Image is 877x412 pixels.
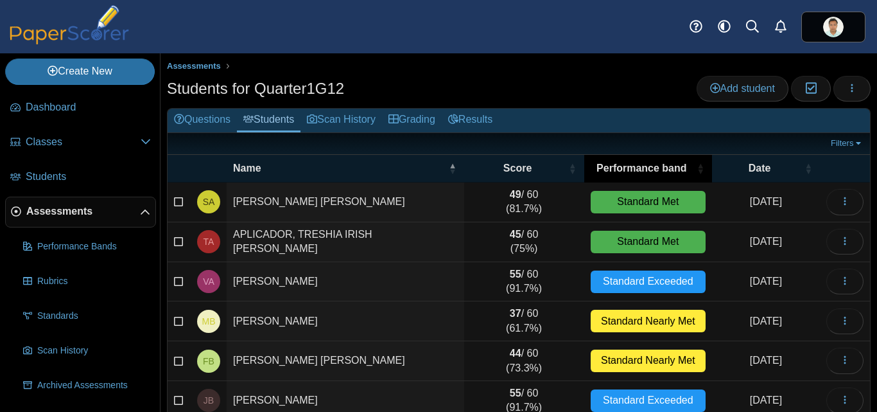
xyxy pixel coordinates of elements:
time: Aug 26, 2025 at 10:24 AM [750,355,782,366]
a: Assessments [5,197,156,228]
span: Name : Activate to invert sorting [449,155,456,182]
b: 37 [510,308,521,319]
a: Create New [5,58,155,84]
a: Rubrics [18,266,156,297]
img: PaperScorer [5,5,134,44]
a: Results [442,109,499,132]
a: PaperScorer [5,35,134,46]
span: Add student [710,83,775,94]
span: TRESHIA IRISH MAE C. APLICADOR [204,237,214,246]
td: [PERSON_NAME] [227,262,464,302]
span: Performance band : Activate to sort [697,155,704,182]
span: Standards [37,310,151,323]
span: MARIANNE F. BADAJOS [202,317,216,326]
b: 44 [510,348,521,359]
b: 45 [510,229,521,240]
span: FEBIE JANE G. BEZAR [203,357,214,366]
span: JEAN D. BUALAN [204,396,214,405]
b: 55 [510,269,521,280]
span: Performance Bands [37,240,151,253]
td: / 60 (75%) [464,222,584,262]
span: Score [503,163,532,174]
img: ps.qM1w65xjLpOGVUdR [823,17,844,37]
span: Scan History [37,345,151,357]
a: Performance Bands [18,231,156,262]
h1: Students for Quarter1G12 [167,78,344,100]
td: APLICADOR, TRESHIA IRISH [PERSON_NAME] [227,222,464,262]
div: Standard Met [591,231,706,253]
td: [PERSON_NAME] [227,301,464,341]
span: Score : Activate to sort [569,155,577,182]
span: VINCENT B. ARCAMO [203,277,214,286]
a: Students [5,162,156,193]
time: Aug 26, 2025 at 10:25 AM [750,196,782,207]
span: Assessments [26,204,140,219]
td: [PERSON_NAME] [PERSON_NAME] [227,183,464,222]
span: Date : Activate to sort [804,155,812,182]
span: SHINA MAE M. AGAN [203,197,215,206]
time: Aug 26, 2025 at 10:25 AM [750,236,782,247]
span: Classes [26,135,141,149]
div: Standard Nearly Met [591,310,706,332]
a: Alerts [767,13,795,41]
a: Scan History [18,336,156,366]
span: adonis maynard pilongo [823,17,844,37]
a: Scan History [300,109,382,132]
td: [PERSON_NAME] [PERSON_NAME] [227,341,464,381]
b: 49 [510,189,521,200]
a: Archived Assessments [18,370,156,401]
td: / 60 (73.3%) [464,341,584,381]
a: Classes [5,127,156,158]
span: Assessments [167,61,221,71]
div: Standard Exceeded [591,390,706,412]
span: Performance band [596,163,686,174]
div: Standard Met [591,191,706,213]
a: ps.qM1w65xjLpOGVUdR [801,12,865,42]
a: Questions [168,109,237,132]
td: / 60 (61.7%) [464,301,584,341]
time: Aug 26, 2025 at 10:24 AM [750,395,782,406]
a: Filters [828,137,867,150]
span: Dashboard [26,100,151,114]
time: Aug 26, 2025 at 10:25 AM [750,276,782,287]
a: Dashboard [5,93,156,123]
a: Assessments [164,58,224,75]
span: Rubrics [37,275,151,288]
time: Aug 26, 2025 at 10:25 AM [750,316,782,327]
span: Date [749,163,771,174]
a: Grading [382,109,442,132]
b: 55 [510,388,521,399]
td: / 60 (91.7%) [464,262,584,302]
div: Standard Exceeded [591,271,706,293]
div: Standard Nearly Met [591,350,706,372]
span: Archived Assessments [37,379,151,392]
a: Standards [18,301,156,332]
td: / 60 (81.7%) [464,183,584,222]
span: Students [26,170,151,184]
span: Name [233,163,261,174]
a: Add student [697,76,788,102]
a: Students [237,109,300,132]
